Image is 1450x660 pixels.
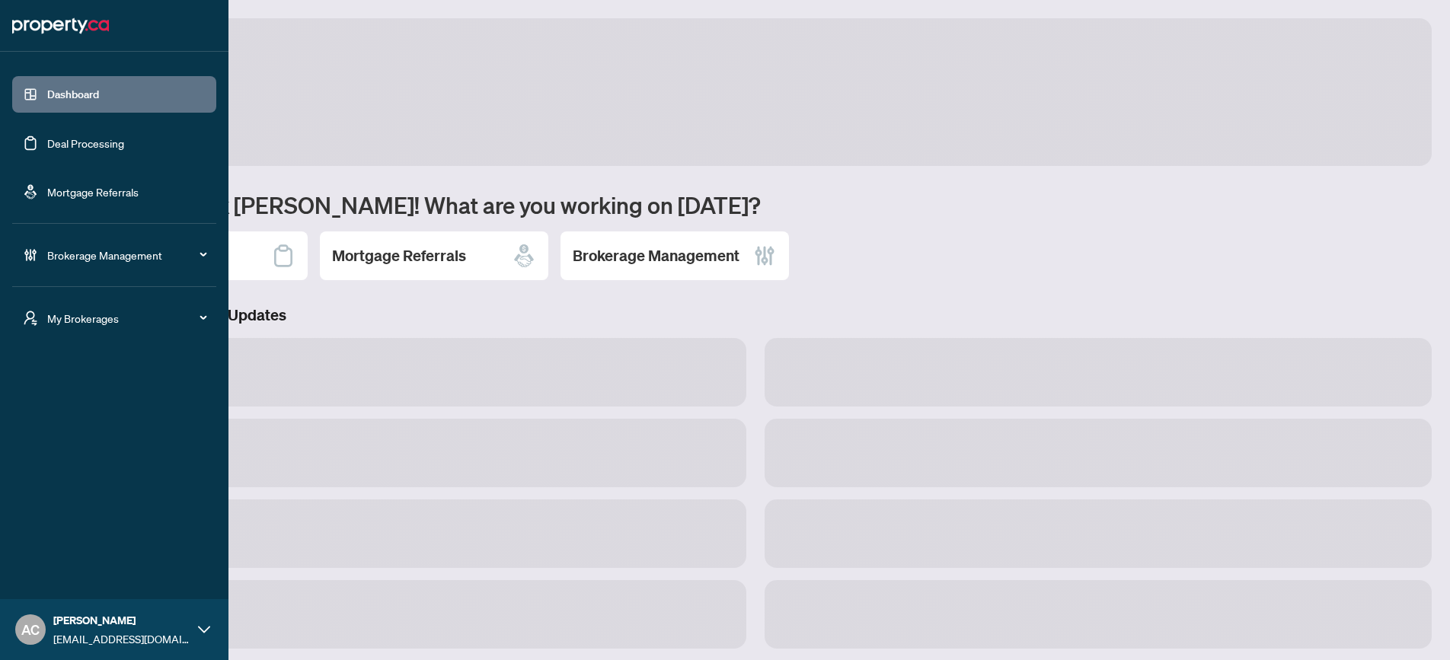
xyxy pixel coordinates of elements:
img: logo [12,14,109,38]
span: [EMAIL_ADDRESS][DOMAIN_NAME] [53,630,190,647]
a: Mortgage Referrals [47,185,139,199]
span: Brokerage Management [47,247,206,263]
span: AC [21,619,40,640]
a: Dashboard [47,88,99,101]
a: Deal Processing [47,136,124,150]
h2: Brokerage Management [573,245,739,266]
span: [PERSON_NAME] [53,612,190,629]
h3: Brokerage & Industry Updates [79,304,1432,326]
h2: Mortgage Referrals [332,245,466,266]
span: My Brokerages [47,310,206,327]
h1: Welcome back [PERSON_NAME]! What are you working on [DATE]? [79,190,1432,219]
span: user-switch [23,311,38,326]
